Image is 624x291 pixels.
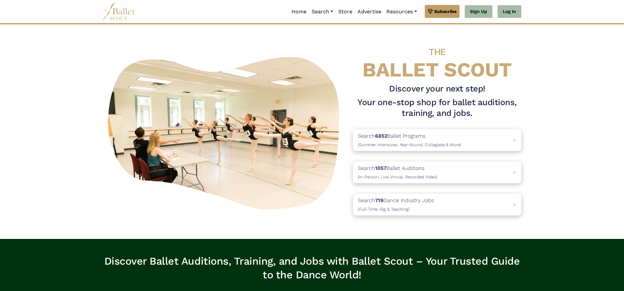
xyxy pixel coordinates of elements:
[336,5,355,19] a: Store
[498,5,521,18] a: Log In
[434,8,457,15] span: Subscribe
[513,169,516,175] span: >
[353,194,521,215] a: Search719Dance Industry Jobs(Full-Time, Gig & Teaching) >
[353,129,521,151] a: Search6852Ballet Programs(Summer Intensives, Year-Round, Collegiate & More)>
[465,5,492,18] a: Sign Up
[353,37,521,81] h4: BALLET SCOUT
[358,132,461,148] p: Search Ballet Programs
[375,197,383,203] b: 719
[358,164,437,181] p: Search Ballet Auditions
[103,255,521,282] h3: Discover Ballet Auditions, Training, and Jobs with Ballet Scout – Your Trusted Guide to the Dance...
[425,5,460,18] a: Subscribe
[355,5,384,19] a: Advertise
[375,165,386,171] b: 1057
[353,161,521,183] a: Search1057Ballet Auditions(In-Person, Live Virtual, Recorded Video) >
[358,174,437,179] span: (In-Person, Live Virtual, Recorded Video)
[513,137,516,143] span: >
[358,207,409,212] span: (Full-Time, Gig & Teaching)
[309,5,336,19] a: Search
[103,50,348,214] img: A group of ballerinas talking to each other in a ballet studio
[353,97,521,119] h1: Your one-stop shop for ballet auditions, training, and jobs.
[358,142,461,147] span: (Summer Intensives, Year-Round, Collegiate & More)
[358,196,434,213] p: Search Dance Industry Jobs
[513,201,516,208] span: >
[428,8,433,15] img: gem.svg
[353,83,521,94] h3: Discover your next step!
[375,133,387,139] b: 6852
[289,5,309,19] a: Home
[384,5,419,19] a: Resources
[429,47,445,57] span: THE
